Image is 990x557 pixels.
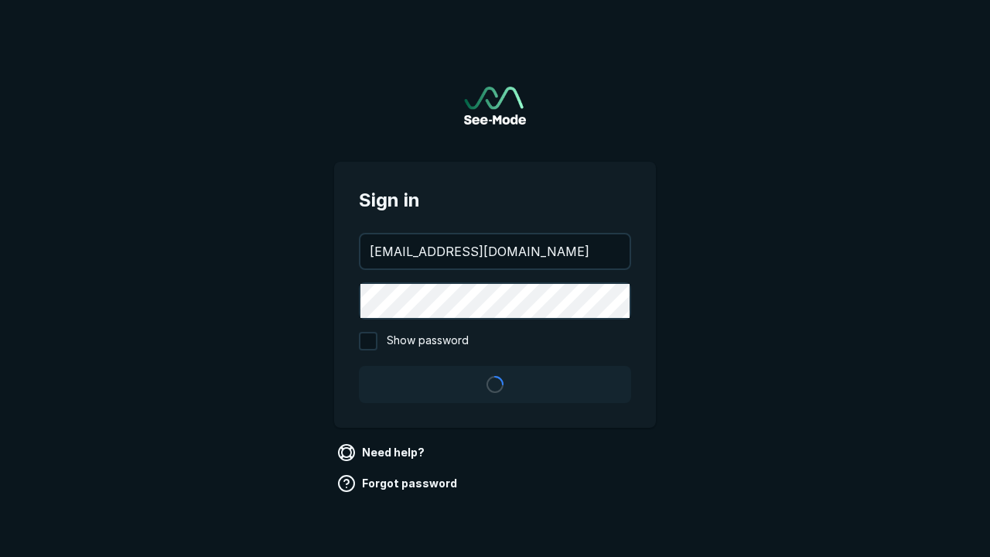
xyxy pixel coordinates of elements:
a: Need help? [334,440,431,465]
input: your@email.com [360,234,630,268]
span: Show password [387,332,469,350]
a: Forgot password [334,471,463,496]
span: Sign in [359,186,631,214]
img: See-Mode Logo [464,87,526,125]
a: Go to sign in [464,87,526,125]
